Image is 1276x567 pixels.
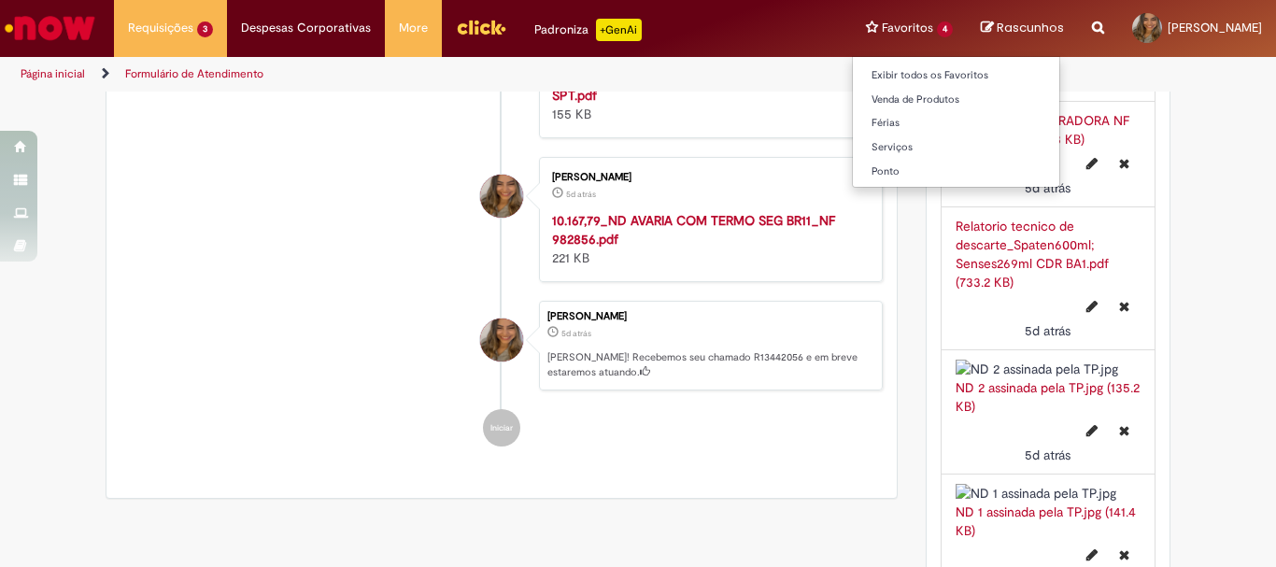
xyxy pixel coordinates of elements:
[552,212,835,248] a: 10.167,79_ND AVARIA COM TERMO SEG BR11_NF 982856.pdf
[552,172,863,183] div: [PERSON_NAME]
[128,19,193,37] span: Requisições
[534,19,642,41] div: Padroniza
[561,328,591,339] span: 5d atrás
[1025,322,1070,339] span: 5d atrás
[2,9,98,47] img: ServiceNow
[853,137,1059,158] a: Serviços
[121,301,883,390] li: Larissa Martins De Oliveira
[566,189,596,200] time: 23/08/2025 15:21:36
[552,211,863,267] div: 221 KB
[480,319,523,361] div: Larissa Martins De Oliveira
[596,19,642,41] p: +GenAi
[997,19,1064,36] span: Rascunhos
[956,503,1136,539] a: ND 1 assinada pela TP.jpg (141.4 KB)
[956,218,1109,291] a: Relatorio tecnico de descarte_Spaten600ml; Senses269ml CDR BA1.pdf (733.2 KB)
[882,19,933,37] span: Favoritos
[853,65,1059,86] a: Exibir todos os Favoritos
[1025,179,1070,196] time: 23/08/2025 15:21:46
[1168,20,1262,35] span: [PERSON_NAME]
[561,328,591,339] time: 23/08/2025 15:25:43
[956,360,1141,378] img: ND 2 assinada pela TP.jpg
[1108,291,1141,321] button: Excluir Relatorio tecnico de descarte_Spaten600ml; Senses269ml CDR BA1.pdf
[197,21,213,37] span: 3
[1025,179,1070,196] span: 5d atrás
[1025,322,1070,339] time: 23/08/2025 15:21:46
[566,189,596,200] span: 5d atrás
[21,66,85,81] a: Página inicial
[1075,416,1109,446] button: Editar nome de arquivo ND 2 assinada pela TP.jpg
[956,112,1129,148] a: TERMO DA SEGURADORA NF 982856.pdf (906.3 KB)
[853,90,1059,110] a: Venda de Produtos
[1108,416,1141,446] button: Excluir ND 2 assinada pela TP.jpg
[981,20,1064,37] a: Rascunhos
[937,21,953,37] span: 4
[14,57,837,92] ul: Trilhas de página
[1108,149,1141,178] button: Excluir TERMO DA SEGURADORA NF 982856.pdf
[241,19,371,37] span: Despesas Corporativas
[956,379,1140,415] a: ND 2 assinada pela TP.jpg (135.2 KB)
[480,175,523,218] div: Larissa Martins De Oliveira
[1075,149,1109,178] button: Editar nome de arquivo TERMO DA SEGURADORA NF 982856.pdf
[956,484,1141,503] img: ND 1 assinada pela TP.jpg
[547,350,872,379] p: [PERSON_NAME]! Recebemos seu chamado R13442056 e em breve estaremos atuando.
[456,13,506,41] img: click_logo_yellow_360x200.png
[125,66,263,81] a: Formulário de Atendimento
[853,113,1059,134] a: Férias
[552,67,863,123] div: 155 KB
[853,162,1059,182] a: Ponto
[852,56,1060,188] ul: Favoritos
[547,311,872,322] div: [PERSON_NAME]
[399,19,428,37] span: More
[1025,447,1070,463] time: 23/08/2025 15:21:45
[1025,447,1070,463] span: 5d atrás
[1075,291,1109,321] button: Editar nome de arquivo Relatorio tecnico de descarte_Spaten600ml; Senses269ml CDR BA1.pdf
